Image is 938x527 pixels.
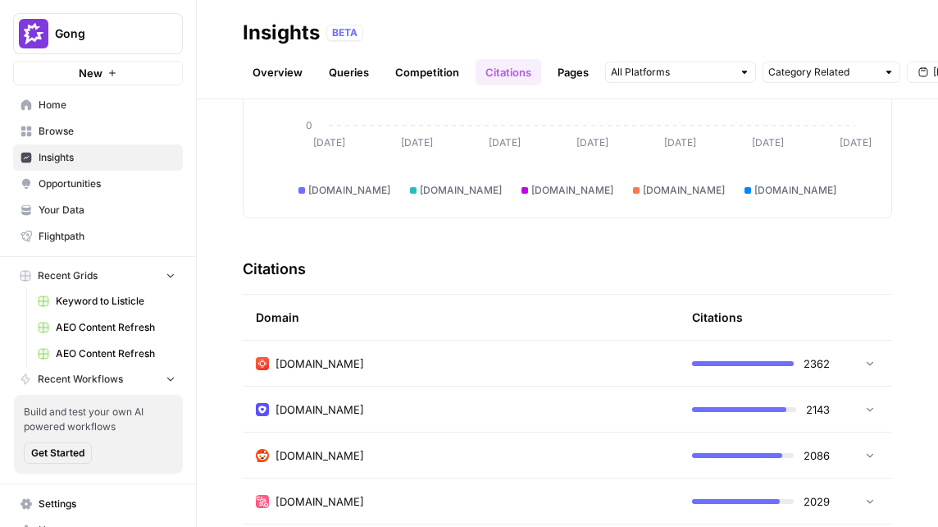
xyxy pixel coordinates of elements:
tspan: [DATE] [840,136,872,149]
span: Opportunities [39,176,175,191]
span: Recent Grids [38,268,98,283]
span: Build and test your own AI powered workflows [24,405,173,434]
a: Settings [13,491,183,517]
div: BETA [326,25,363,41]
div: Citations [692,295,743,340]
a: Your Data [13,197,183,223]
img: qpogygrmwm7yky9ya3lmnnze0t3f [256,495,269,508]
span: [DOMAIN_NAME] [308,183,390,198]
tspan: [DATE] [401,136,433,149]
button: Recent Workflows [13,367,183,392]
span: Get Started [31,446,84,461]
div: Domain [256,295,666,340]
span: 2143 [806,401,830,418]
span: AEO Content Refresh [56,346,175,361]
tspan: [DATE] [752,136,784,149]
span: [DOMAIN_NAME] [275,355,364,372]
span: [DOMAIN_NAME] [420,183,502,198]
a: Pages [548,59,599,85]
input: Category Related [768,64,877,80]
span: Insights [39,150,175,165]
tspan: [DATE] [664,136,696,149]
img: hqfc7lxcqkggco7ktn8he1iiiia8 [256,403,269,416]
a: Overview [243,59,312,85]
h3: Citations [243,258,306,281]
span: Recent Workflows [38,372,123,387]
div: Insights [243,20,320,46]
span: Settings [39,497,175,511]
button: New [13,61,183,85]
span: Keyword to Listicle [56,294,175,309]
span: Flightpath [39,229,175,244]
span: [DOMAIN_NAME] [531,183,613,198]
tspan: [DATE] [313,136,345,149]
img: m2cl2pnoess66jx31edqk0jfpcfn [256,449,269,462]
a: Keyword to Listicle [30,288,183,314]
span: [DOMAIN_NAME] [275,447,364,464]
tspan: [DATE] [489,136,521,149]
a: Queries [319,59,379,85]
button: Workspace: Gong [13,13,183,54]
span: Browse [39,124,175,139]
a: Competition [385,59,469,85]
img: Gong Logo [19,19,48,48]
input: All Platforms [611,64,732,80]
span: [DOMAIN_NAME] [754,183,836,198]
a: Opportunities [13,171,183,197]
a: AEO Content Refresh [30,314,183,341]
a: Insights [13,144,183,171]
span: [DOMAIN_NAME] [275,493,364,510]
button: Recent Grids [13,263,183,288]
button: Get Started [24,442,92,464]
a: Flightpath [13,223,183,250]
img: wsphppoo7wgauyfs4ako1dw2w3xh [256,357,269,370]
span: 2362 [804,355,830,372]
tspan: 0 [306,119,312,131]
span: Home [39,98,175,112]
span: New [79,65,102,81]
span: [DOMAIN_NAME] [643,183,725,198]
span: 2086 [804,447,830,464]
tspan: [DATE] [576,136,608,149]
span: 2029 [804,493,830,510]
a: Home [13,92,183,118]
span: Gong [55,25,154,42]
span: Your Data [39,203,175,218]
span: AEO Content Refresh [56,320,175,335]
a: Citations [476,59,541,85]
a: AEO Content Refresh [30,341,183,367]
a: Browse [13,118,183,144]
span: [DOMAIN_NAME] [275,401,364,418]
